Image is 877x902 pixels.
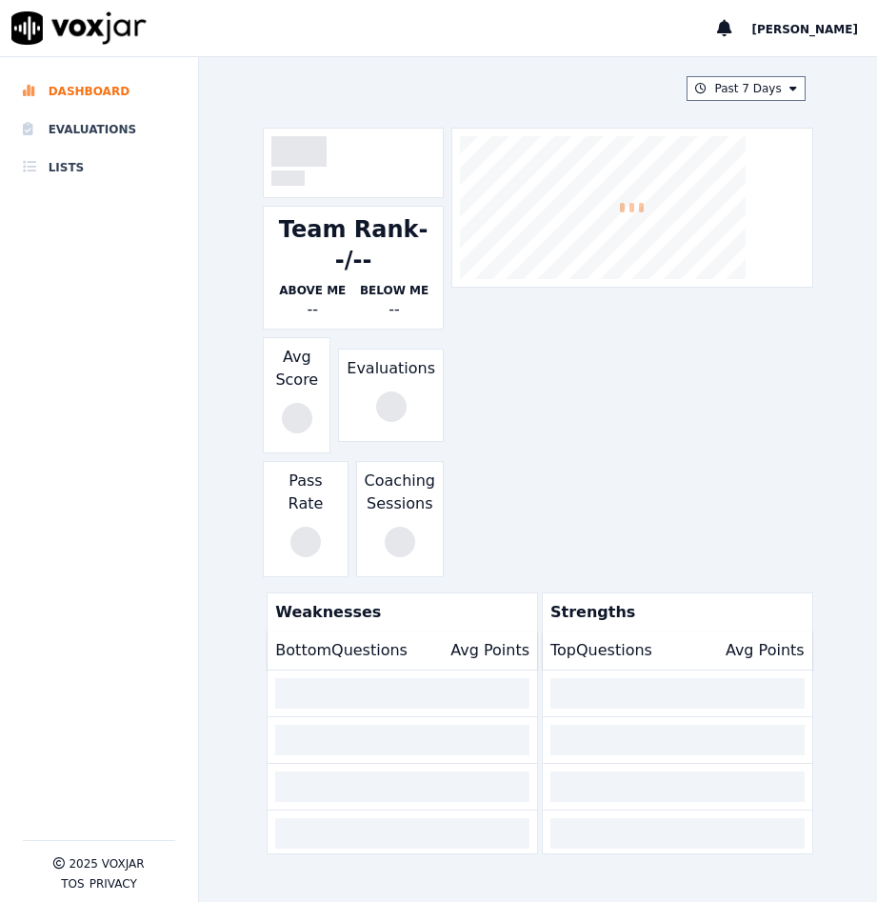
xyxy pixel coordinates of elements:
[23,110,175,149] a: Evaluations
[726,639,805,662] p: Avg Points
[275,639,408,662] p: Bottom Questions
[751,17,877,40] button: [PERSON_NAME]
[23,72,175,110] a: Dashboard
[338,349,444,442] div: Evaluations
[61,876,84,892] button: TOS
[11,11,147,45] img: voxjar logo
[23,149,175,187] a: Lists
[271,298,353,321] div: --
[687,76,805,101] button: Past 7 Days
[271,283,353,298] p: Above Me
[271,214,435,275] div: Team Rank --/--
[268,593,529,631] p: Weaknesses
[356,461,444,577] div: Coaching Sessions
[543,593,805,631] p: Strengths
[69,856,144,872] p: 2025 Voxjar
[90,876,137,892] button: Privacy
[263,461,348,577] div: Pass Rate
[550,639,652,662] p: Top Questions
[353,298,435,321] div: --
[263,337,330,453] div: Avg Score
[450,639,529,662] p: Avg Points
[353,283,435,298] p: Below Me
[751,23,858,36] span: [PERSON_NAME]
